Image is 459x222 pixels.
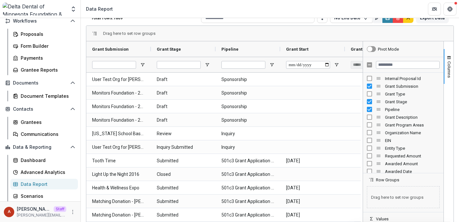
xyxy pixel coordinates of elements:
[378,47,399,52] div: Pivot Mode
[269,62,274,67] button: Open Filter Menu
[363,113,443,121] div: Grant Description Column
[385,146,440,151] span: Entity Type
[221,181,274,195] span: 501c3 Grant Application Workflow
[286,208,339,222] span: [DATE]
[286,154,339,167] span: [DATE]
[10,155,78,166] a: Dashboard
[286,61,330,69] input: Grant Start Filter Input
[157,195,210,208] span: Submitted
[385,115,440,120] span: Grant Description
[221,168,274,181] span: 501c3 Grant Application Workflow
[10,191,78,201] a: Scenarios
[10,167,78,177] a: Advanced Analytics
[157,61,201,69] input: Grant Stage Filter Input
[157,100,210,113] span: Draft
[221,195,274,208] span: 501c3 Grant Application Workflow
[92,208,145,222] span: Matching Donation - [PERSON_NAME]
[363,90,443,98] div: Grant Type Column
[363,167,443,175] div: Awarded Date Column
[363,75,443,82] div: Internal Proposal Id Column
[21,93,73,99] div: Document Templates
[157,73,210,86] span: Draft
[92,61,136,69] input: Grant Submission Filter Input
[13,18,68,24] span: Workflows
[385,169,440,174] span: Awarded Date
[3,16,78,26] button: Open Workflows
[92,127,145,140] span: [US_STATE] School Based Health Alliance - 2025 - Inquiry Form
[21,43,73,49] div: Form Builder
[10,179,78,189] a: Data Report
[157,154,210,167] span: Submitted
[385,161,440,166] span: Awarded Amount
[221,61,265,69] input: Pipeline Filter Input
[140,62,145,67] button: Open Filter Menu
[351,47,371,52] span: Grant End
[376,217,389,221] span: Values
[447,61,452,78] span: Columns
[363,160,443,167] div: Awarded Amount Column
[21,181,73,187] div: Data Report
[221,73,274,86] span: Sponsorship
[205,62,210,67] button: Open Filter Menu
[363,121,443,129] div: Grant Program Areas Column
[21,193,73,199] div: Scenarios
[221,114,274,127] span: Sponsorship
[92,47,129,52] span: Grant Submission
[221,86,274,100] span: Sponsorship
[157,181,210,195] span: Submitted
[21,119,73,126] div: Grantees
[13,80,68,86] span: Documents
[92,168,145,181] span: Light Up the Night 2016
[385,154,440,158] span: Requested Amount
[21,131,73,137] div: Communications
[221,127,274,140] span: Inquiry
[428,3,441,15] button: Partners
[8,210,11,214] div: Anna
[21,169,73,176] div: Advanced Analytics
[21,31,73,37] div: Proposals
[351,61,395,69] input: Date Filter Input
[221,100,274,113] span: Sponsorship
[3,3,66,15] img: Delta Dental of Minnesota Foundation & Community Giving logo
[363,144,443,152] div: Entity Type Column
[363,98,443,106] div: Grant Stage Column
[13,145,68,150] span: Data & Reporting
[385,123,440,127] span: Grant Program Areas
[17,206,51,212] p: [PERSON_NAME]
[157,208,210,222] span: Submitted
[92,73,145,86] span: User Test Org for [PERSON_NAME] - 2025 - Application - Sponsorship
[92,141,145,154] span: User Test Org for [PERSON_NAME] - 2025 - Inquiry Form
[103,31,155,36] span: Drag here to set row groups
[286,181,339,195] span: [DATE]
[363,152,443,160] div: Requested Amount Column
[221,208,274,222] span: 501c3 Grant Application Workflow
[54,206,66,212] p: Staff
[363,136,443,144] div: EIN Column
[3,78,78,88] button: Open Documents
[443,3,456,15] button: Get Help
[157,114,210,127] span: Draft
[157,86,210,100] span: Draft
[376,61,440,69] input: Filter Columns Input
[21,55,73,61] div: Payments
[3,104,78,114] button: Open Contacts
[10,53,78,63] a: Payments
[3,142,78,152] button: Open Data & Reporting
[363,182,443,212] div: Row Groups
[367,186,440,208] span: Drag here to set row groups
[334,62,339,67] button: Open Filter Menu
[286,47,308,52] span: Grant Start
[363,129,443,136] div: Organization Name Column
[385,107,440,112] span: Pipeline
[83,4,115,14] nav: breadcrumb
[86,5,113,12] div: Data Report
[385,84,440,89] span: Grant Submission
[69,3,78,15] button: Open entity switcher
[221,141,274,154] span: Inquiry
[92,195,145,208] span: Matching Donation - [PERSON_NAME]
[385,76,440,81] span: Internal Proposal Id
[363,106,443,113] div: Pipeline Column
[286,195,339,208] span: [DATE]
[10,65,78,75] a: Grantee Reports
[92,100,145,113] span: Monitors Foundation - 2025 - Application - Sponsorship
